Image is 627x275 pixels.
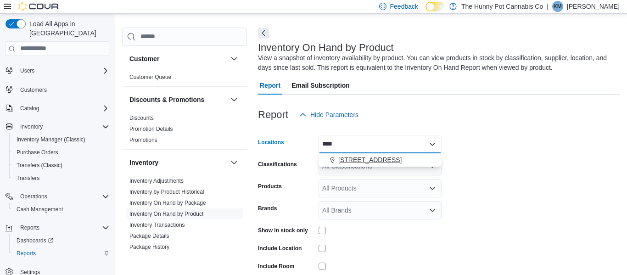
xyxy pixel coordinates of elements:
[552,1,563,12] div: Keegan Muir
[129,158,227,167] button: Inventory
[122,112,247,149] div: Discounts & Promotions
[20,67,34,74] span: Users
[9,203,113,216] button: Cash Management
[9,172,113,185] button: Transfers
[258,28,269,39] button: Next
[425,2,445,11] input: Dark Mode
[129,95,204,104] h3: Discounts & Promotions
[129,115,154,121] a: Discounts
[129,95,227,104] button: Discounts & Promotions
[310,110,358,119] span: Hide Parameters
[17,84,50,95] a: Customers
[9,133,113,146] button: Inventory Manager (Classic)
[258,263,294,270] label: Include Room
[2,190,113,203] button: Operations
[17,136,85,143] span: Inventory Manager (Classic)
[17,149,58,156] span: Purchase Orders
[547,1,549,12] p: |
[17,103,109,114] span: Catalog
[18,2,60,11] img: Cova
[17,237,53,244] span: Dashboards
[338,155,402,164] span: [STREET_ADDRESS]
[13,147,62,158] a: Purchase Orders
[129,200,206,206] a: Inventory On Hand by Package
[229,94,240,105] button: Discounts & Promotions
[13,160,66,171] a: Transfers (Classic)
[129,178,184,184] a: Inventory Adjustments
[129,126,173,132] a: Promotion Details
[2,102,113,115] button: Catalog
[9,159,113,172] button: Transfers (Classic)
[129,54,159,63] h3: Customer
[26,19,109,38] span: Load All Apps in [GEOGRAPHIC_DATA]
[2,120,113,133] button: Inventory
[13,204,109,215] span: Cash Management
[129,222,185,228] a: Inventory Transactions
[258,109,288,120] h3: Report
[13,147,109,158] span: Purchase Orders
[260,76,280,95] span: Report
[13,235,57,246] a: Dashboards
[20,105,39,112] span: Catalog
[229,53,240,64] button: Customer
[129,158,158,167] h3: Inventory
[129,177,184,185] span: Inventory Adjustments
[9,247,113,260] button: Reports
[258,161,297,168] label: Classifications
[129,211,203,217] a: Inventory On Hand by Product
[258,53,615,73] div: View a snapshot of inventory availability by product. You can view products in stock by classific...
[129,188,204,196] span: Inventory by Product Historical
[13,248,39,259] a: Reports
[17,191,51,202] button: Operations
[129,125,173,133] span: Promotion Details
[17,121,109,132] span: Inventory
[13,134,109,145] span: Inventory Manager (Classic)
[17,162,62,169] span: Transfers (Classic)
[129,73,171,81] span: Customer Queue
[319,153,442,167] div: Choose from the following options
[258,227,308,234] label: Show in stock only
[258,139,284,146] label: Locations
[9,146,113,159] button: Purchase Orders
[17,121,46,132] button: Inventory
[554,1,562,12] span: KM
[129,137,157,143] a: Promotions
[129,243,169,251] span: Package History
[429,140,436,148] button: Close list of options
[567,1,620,12] p: [PERSON_NAME]
[17,222,109,233] span: Reports
[129,136,157,144] span: Promotions
[13,235,109,246] span: Dashboards
[258,245,302,252] label: Include Location
[17,84,109,95] span: Customers
[129,244,169,250] a: Package History
[258,42,394,53] h3: Inventory On Hand by Product
[17,222,43,233] button: Reports
[129,74,171,80] a: Customer Queue
[296,106,362,124] button: Hide Parameters
[13,248,109,259] span: Reports
[429,185,436,192] button: Open list of options
[229,157,240,168] button: Inventory
[258,183,282,190] label: Products
[13,173,43,184] a: Transfers
[2,64,113,77] button: Users
[17,174,39,182] span: Transfers
[20,224,39,231] span: Reports
[129,233,169,239] a: Package Details
[129,199,206,207] span: Inventory On Hand by Package
[17,191,109,202] span: Operations
[129,232,169,240] span: Package Details
[2,221,113,234] button: Reports
[17,250,36,257] span: Reports
[17,103,43,114] button: Catalog
[319,153,442,167] button: [STREET_ADDRESS]
[9,234,113,247] a: Dashboards
[20,123,43,130] span: Inventory
[129,114,154,122] span: Discounts
[129,54,227,63] button: Customer
[20,86,47,94] span: Customers
[13,134,89,145] a: Inventory Manager (Classic)
[13,173,109,184] span: Transfers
